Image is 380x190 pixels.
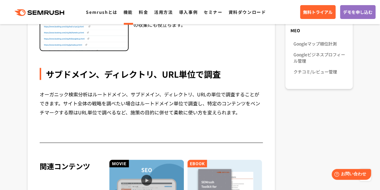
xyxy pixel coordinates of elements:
a: 活用方法 [154,9,173,15]
span: デモを申し込む [343,9,372,15]
div: サブドメイン、ディレクトリ、URL単位で調査 [40,68,263,80]
a: 導入事例 [179,9,198,15]
a: Semrushとは [86,9,117,15]
a: デモを申し込む [340,5,375,19]
a: 料金 [139,9,148,15]
a: クチコミ/レビュー管理 [293,66,348,77]
a: セミナー [204,9,222,15]
a: 資料ダウンロード [228,9,266,15]
a: Googleビジネスプロフィール管理 [293,49,348,66]
span: 無料トライアル [303,9,333,15]
a: 無料トライアル [300,5,336,19]
iframe: Help widget launcher [327,167,373,183]
a: Googleマップ順位計測 [293,38,348,49]
a: 機能 [123,9,133,15]
div: MEO [285,25,352,36]
div: オーガニック検索分析はルートドメイン、サブドメイン、ディレクトリ、URLの単位で調査することができます。サイト全体の戦略を調べたい場合はルートドメイン単位で調査し、特定のコンテンツをベンチマーク... [40,89,263,117]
